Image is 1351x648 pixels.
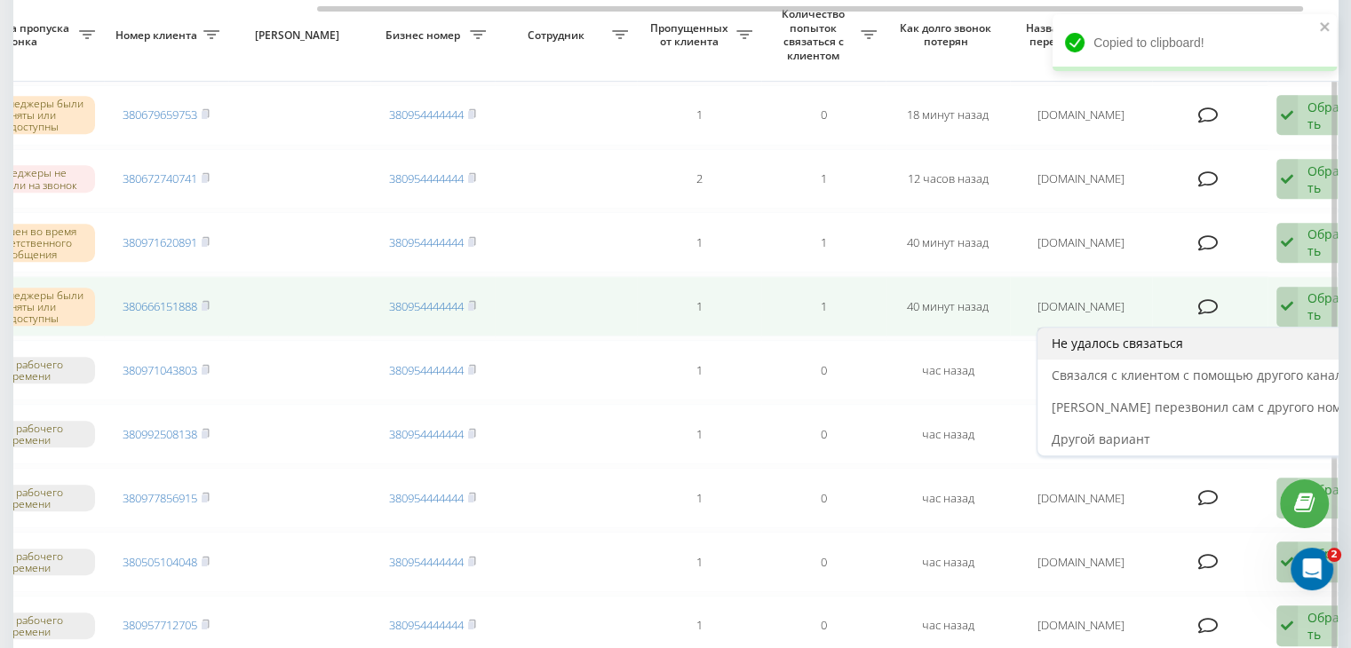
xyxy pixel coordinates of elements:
a: 380954444444 [389,617,464,633]
a: 380977856915 [123,490,197,506]
td: час назад [886,340,1010,400]
td: 1 [637,404,761,464]
span: Название схемы переадресации [1019,21,1127,49]
td: час назад [886,532,1010,592]
a: 380957712705 [123,617,197,633]
a: 380954444444 [389,107,464,122]
td: [DOMAIN_NAME] [1010,85,1152,146]
div: Copied to clipboard! [1053,14,1337,71]
a: 380954444444 [389,234,464,250]
a: 380954444444 [389,426,464,442]
a: 380954444444 [389,298,464,314]
td: час назад [886,468,1010,528]
span: Как долго звонок потерян [900,21,996,49]
td: 1 [637,276,761,336]
span: Не удалось связаться [1052,335,1183,352]
a: 380971620891 [123,234,197,250]
span: Бизнес номер [379,28,470,43]
td: [DOMAIN_NAME] [1010,468,1152,528]
td: 40 минут назад [886,276,1010,336]
span: Сотрудник [504,28,612,43]
span: [PERSON_NAME] [243,28,355,43]
a: 380505104048 [123,554,197,570]
span: 2 [1327,548,1341,562]
td: 1 [637,212,761,273]
td: [DOMAIN_NAME] [1010,212,1152,273]
a: 380954444444 [389,362,464,378]
td: 1 [637,532,761,592]
span: Связался с клиентом с помощью другого канала [1052,367,1349,383]
a: 380954444444 [389,490,464,506]
a: 380666151888 [123,298,197,314]
td: 1 [637,85,761,146]
a: 380971043803 [123,362,197,378]
td: [DOMAIN_NAME] [1010,340,1152,400]
a: 380679659753 [123,107,197,122]
span: Количество попыток связаться с клиентом [770,7,861,62]
td: 1 [637,468,761,528]
td: 1 [637,340,761,400]
a: 380954444444 [389,170,464,186]
td: 0 [761,340,886,400]
td: [DOMAIN_NAME] [1010,276,1152,336]
span: Другой вариант [1052,431,1150,447]
td: [DOMAIN_NAME] [1010,404,1152,464]
span: Пропущенных от клиента [646,21,736,49]
td: 12 часов назад [886,149,1010,209]
a: 380954444444 [389,554,464,570]
td: [DOMAIN_NAME] [1010,149,1152,209]
span: Номер клиента [113,28,203,43]
td: [DOMAIN_NAME] [1010,532,1152,592]
td: час назад [886,404,1010,464]
td: 2 [637,149,761,209]
td: 0 [761,404,886,464]
a: 380672740741 [123,170,197,186]
button: close [1319,20,1331,36]
iframe: Intercom live chat [1291,548,1333,590]
td: 0 [761,468,886,528]
td: 1 [761,276,886,336]
td: 40 минут назад [886,212,1010,273]
td: 1 [761,212,886,273]
td: 18 минут назад [886,85,1010,146]
td: 1 [761,149,886,209]
td: 0 [761,532,886,592]
td: 0 [761,85,886,146]
a: 380992508138 [123,426,197,442]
